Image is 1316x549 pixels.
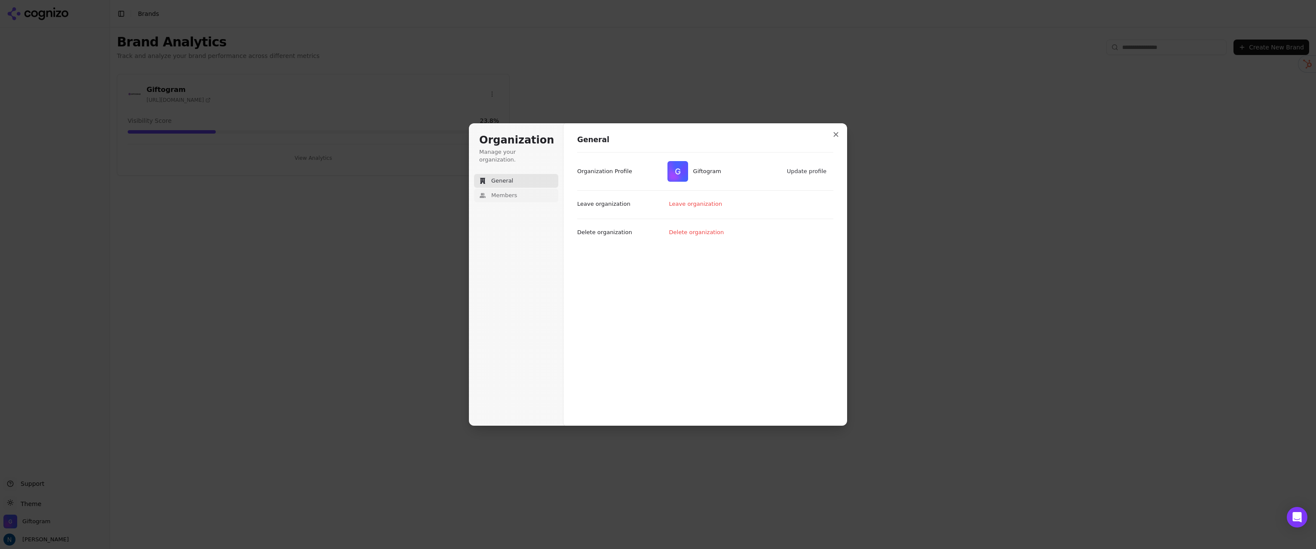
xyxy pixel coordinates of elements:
[1287,507,1307,528] div: Open Intercom Messenger
[665,198,728,210] button: Leave organization
[479,148,553,164] p: Manage your organization.
[577,135,833,145] h1: General
[693,168,721,175] span: Giftogram
[491,192,517,199] span: Members
[479,134,553,147] h1: Organization
[577,200,630,208] p: Leave organization
[665,226,729,239] button: Delete organization
[577,168,632,175] p: Organization Profile
[828,127,844,142] button: Close modal
[491,177,513,185] span: General
[577,229,632,236] p: Delete organization
[783,165,832,178] button: Update profile
[474,189,558,202] button: Members
[474,174,558,188] button: General
[667,161,688,182] img: Giftogram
